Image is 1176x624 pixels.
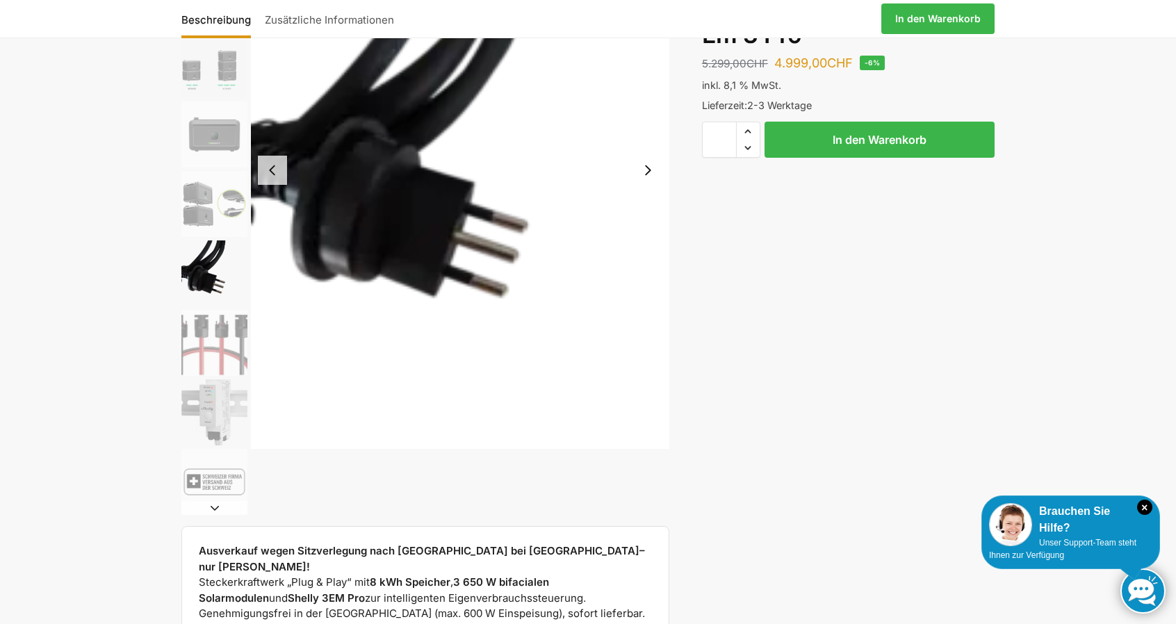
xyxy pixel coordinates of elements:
[989,538,1136,560] span: Unser Support-Team steht Ihnen zur Verfügung
[199,544,645,573] strong: Ausverkauf wegen Sitzverlegung nach [GEOGRAPHIC_DATA] bei [GEOGRAPHIC_DATA]– nur [PERSON_NAME]!
[702,122,737,158] input: Produktmenge
[989,503,1032,546] img: Customer service
[702,99,812,111] span: Lieferzeit:
[827,56,853,70] span: CHF
[737,139,760,157] span: Reduce quantity
[181,171,247,237] img: Noah_Growatt_2000
[178,447,247,516] li: 9 / 9
[1137,500,1152,515] i: Schließen
[258,156,287,185] button: Previous slide
[774,56,853,70] bdi: 4.999,00
[746,57,768,70] span: CHF
[181,2,258,35] a: Beschreibung
[702,57,768,70] bdi: 5.299,00
[181,379,247,445] img: shelly
[860,56,885,70] span: -6%
[181,101,247,167] img: growatt-noah2000-lifepo4-batteriemodul-2048wh-speicher-fuer-balkonkraftwerk
[178,99,247,169] li: 4 / 9
[747,99,812,111] span: 2-3 Werktage
[258,2,401,35] a: Zusätzliche Informationen
[199,543,652,622] div: Steckerkraftwerk „Plug & Play“ mit , und zur intelligenten Eigenverbrauchssteuerung. Genehmigungs...
[765,122,995,158] button: In den Warenkorb
[881,3,995,34] a: In den Warenkorb
[288,591,365,605] strong: Shelly 3EM Pro
[181,32,247,98] img: Growatt-NOAH-2000-flexible-erweiterung
[178,377,247,447] li: 8 / 9
[199,575,549,605] strong: 3 650 W bifacialen Solarmodulen
[370,575,450,589] strong: 8 kWh Speicher
[699,166,997,204] iframe: Sicherer Rahmen für schnelle Bezahlvorgänge
[178,169,247,238] li: 5 / 9
[702,79,781,91] span: inkl. 8,1 % MwSt.
[737,122,760,140] span: Increase quantity
[178,238,247,308] li: 6 / 9
[633,156,662,185] button: Next slide
[181,310,247,376] img: Anschlusskabel_MC4
[178,30,247,99] li: 3 / 9
[181,240,247,306] img: Anschlusskabel-3meter_schweizer-stecker
[989,503,1152,536] div: Brauchen Sie Hilfe?
[181,449,247,515] img: Maerz-2025-12_41_06-png
[178,308,247,377] li: 7 / 9
[181,501,247,515] button: Next slide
